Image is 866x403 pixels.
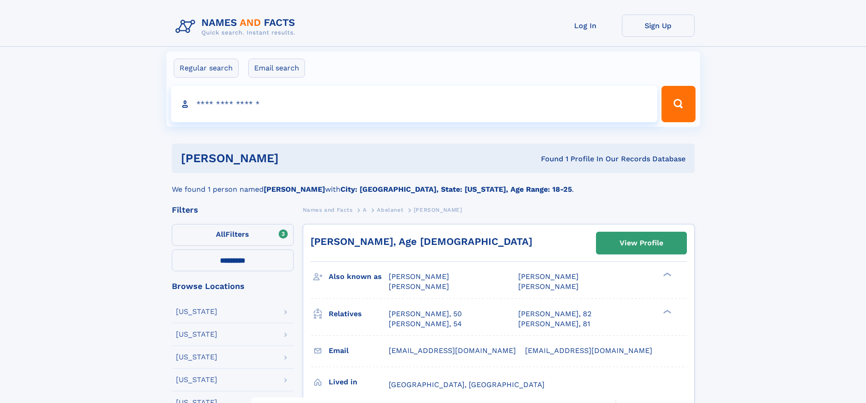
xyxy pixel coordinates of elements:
[549,15,622,37] a: Log In
[518,272,579,281] span: [PERSON_NAME]
[172,173,695,195] div: We found 1 person named with .
[310,236,532,247] a: [PERSON_NAME], Age [DEMOGRAPHIC_DATA]
[176,376,217,383] div: [US_STATE]
[363,204,367,215] a: A
[620,233,663,254] div: View Profile
[389,282,449,291] span: [PERSON_NAME]
[329,269,389,284] h3: Also known as
[172,15,303,39] img: Logo Names and Facts
[410,154,686,164] div: Found 1 Profile In Our Records Database
[181,153,410,164] h1: [PERSON_NAME]
[340,185,572,194] b: City: [GEOGRAPHIC_DATA], State: [US_STATE], Age Range: 18-25
[172,206,294,214] div: Filters
[377,204,403,215] a: Abelanet
[172,224,294,246] label: Filters
[377,207,403,213] span: Abelanet
[518,309,591,319] a: [PERSON_NAME], 82
[176,331,217,338] div: [US_STATE]
[248,59,305,78] label: Email search
[389,346,516,355] span: [EMAIL_ADDRESS][DOMAIN_NAME]
[661,272,672,278] div: ❯
[172,282,294,290] div: Browse Locations
[389,272,449,281] span: [PERSON_NAME]
[329,343,389,358] h3: Email
[171,86,658,122] input: search input
[216,230,225,239] span: All
[174,59,239,78] label: Regular search
[363,207,367,213] span: A
[264,185,325,194] b: [PERSON_NAME]
[596,232,686,254] a: View Profile
[329,374,389,390] h3: Lived in
[176,353,217,361] div: [US_STATE]
[525,346,652,355] span: [EMAIL_ADDRESS][DOMAIN_NAME]
[389,380,545,389] span: [GEOGRAPHIC_DATA], [GEOGRAPHIC_DATA]
[389,309,462,319] a: [PERSON_NAME], 50
[518,319,590,329] a: [PERSON_NAME], 81
[518,282,579,291] span: [PERSON_NAME]
[329,306,389,322] h3: Relatives
[661,86,695,122] button: Search Button
[176,308,217,315] div: [US_STATE]
[389,319,462,329] a: [PERSON_NAME], 54
[414,207,462,213] span: [PERSON_NAME]
[303,204,353,215] a: Names and Facts
[622,15,695,37] a: Sign Up
[661,308,672,314] div: ❯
